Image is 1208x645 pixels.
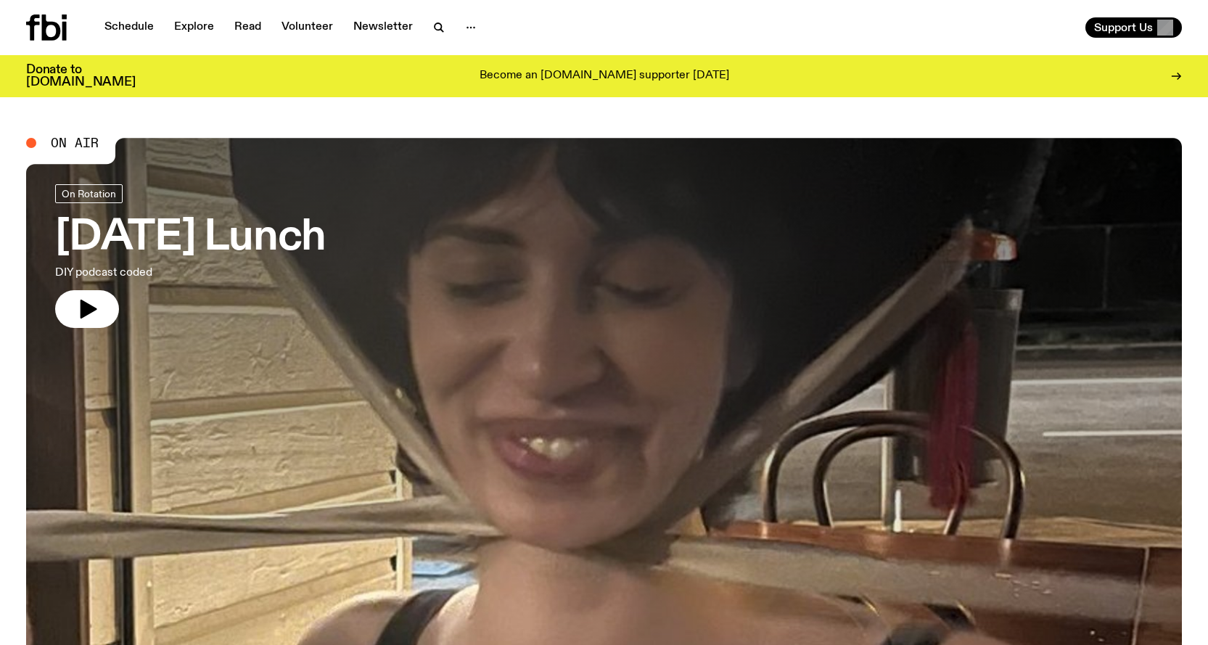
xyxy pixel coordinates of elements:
[345,17,422,38] a: Newsletter
[55,184,326,328] a: [DATE] LunchDIY podcast coded
[96,17,163,38] a: Schedule
[1094,21,1153,34] span: Support Us
[55,218,326,258] h3: [DATE] Lunch
[1085,17,1182,38] button: Support Us
[273,17,342,38] a: Volunteer
[55,264,326,282] p: DIY podcast coded
[165,17,223,38] a: Explore
[226,17,270,38] a: Read
[51,136,99,149] span: On Air
[62,188,116,199] span: On Rotation
[26,64,136,89] h3: Donate to [DOMAIN_NAME]
[55,184,123,203] a: On Rotation
[480,70,729,83] p: Become an [DOMAIN_NAME] supporter [DATE]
